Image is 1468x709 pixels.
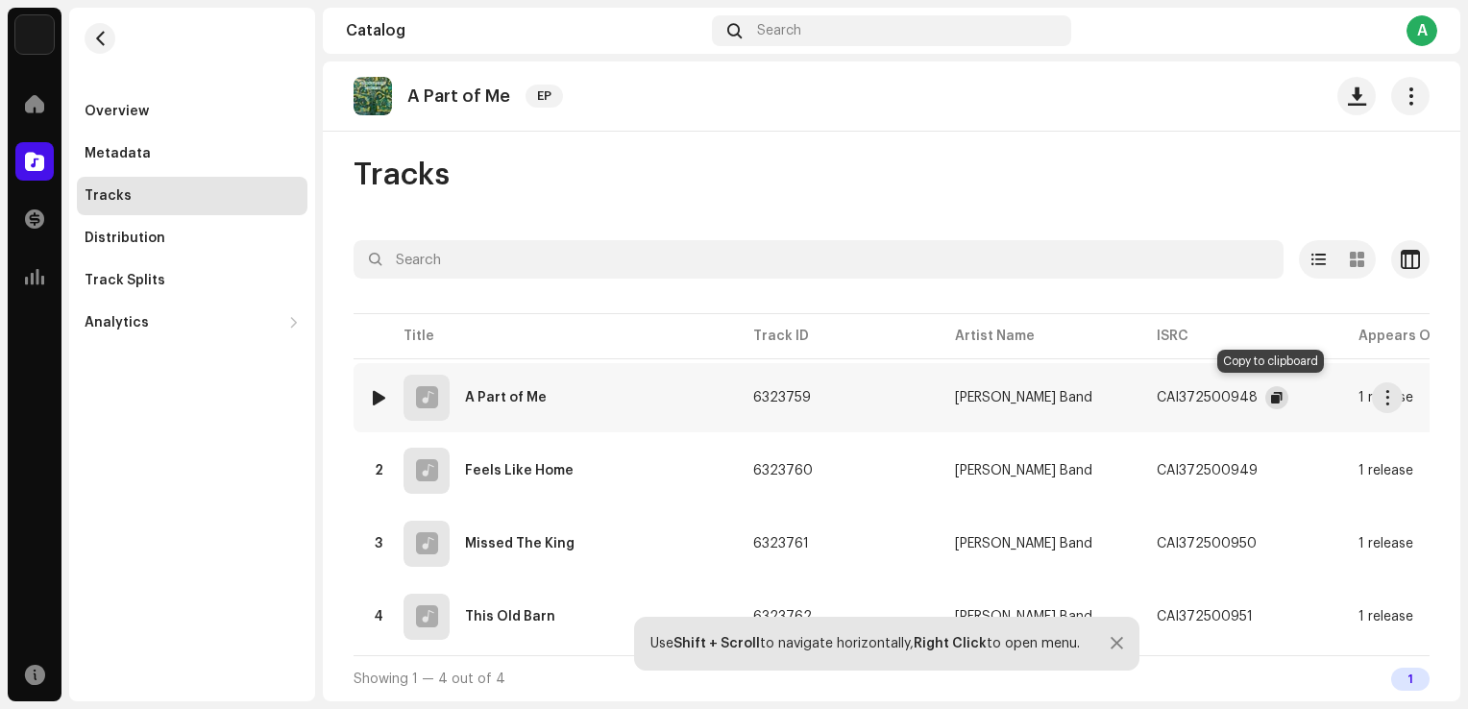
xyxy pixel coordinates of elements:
[1407,15,1437,46] div: A
[15,15,54,54] img: 190830b2-3b53-4b0d-992c-d3620458de1d
[85,104,149,119] div: Overview
[1157,610,1253,623] div: CAI372500951
[955,464,1126,477] span: Andrew Mack Band
[465,610,555,623] div: This Old Barn
[407,86,510,107] p: A Part of Me
[955,391,1092,404] div: [PERSON_NAME] Band
[650,636,1080,651] div: Use to navigate horizontally, to open menu.
[77,219,307,257] re-m-nav-item: Distribution
[955,610,1092,623] div: [PERSON_NAME] Band
[354,672,505,686] span: Showing 1 — 4 out of 4
[753,537,809,550] span: 6323761
[955,537,1092,550] div: [PERSON_NAME] Band
[914,637,987,650] strong: Right Click
[955,391,1126,404] span: Andrew Mack Band
[465,391,547,404] div: A Part of Me
[77,177,307,215] re-m-nav-item: Tracks
[77,304,307,342] re-m-nav-dropdown: Analytics
[753,391,811,404] span: 6323759
[757,23,801,38] span: Search
[753,464,813,477] span: 6323760
[354,77,392,115] img: e0110462-cbb1-4c7e-bc7e-dc618e49a601
[955,537,1126,550] span: Andrew Mack Band
[1358,391,1413,404] div: 1 release
[465,537,575,550] div: Missed The King
[1157,464,1258,477] div: CAI372500949
[85,188,132,204] div: Tracks
[1358,537,1413,550] div: 1 release
[346,23,704,38] div: Catalog
[1157,537,1257,550] div: CAI372500950
[85,146,151,161] div: Metadata
[1358,610,1413,623] div: 1 release
[77,134,307,173] re-m-nav-item: Metadata
[77,92,307,131] re-m-nav-item: Overview
[673,637,760,650] strong: Shift + Scroll
[85,315,149,330] div: Analytics
[354,156,450,194] span: Tracks
[77,261,307,300] re-m-nav-item: Track Splits
[85,273,165,288] div: Track Splits
[526,85,563,108] span: EP
[955,464,1092,477] div: [PERSON_NAME] Band
[85,231,165,246] div: Distribution
[1391,668,1430,691] div: 1
[955,610,1126,623] span: Andrew Mack Band
[1157,391,1258,404] div: CAI372500948
[753,610,812,623] span: 6323762
[1358,464,1413,477] div: 1 release
[465,464,574,477] div: Feels Like Home
[354,240,1284,279] input: Search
